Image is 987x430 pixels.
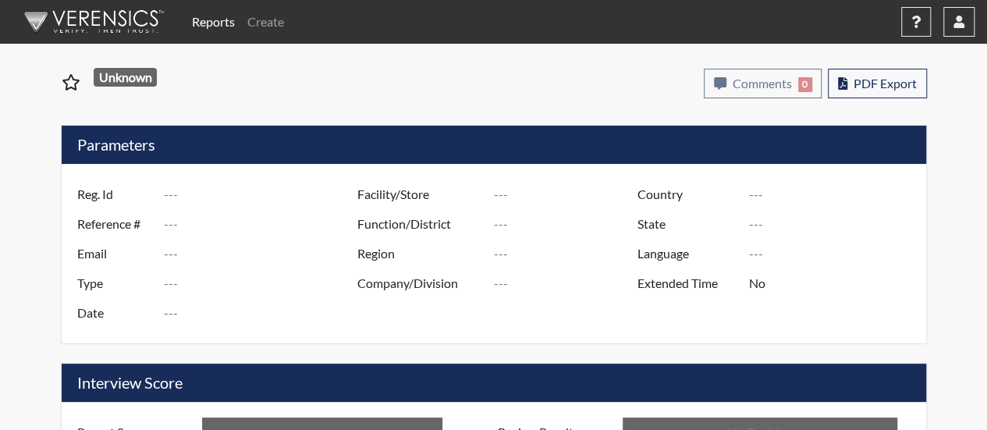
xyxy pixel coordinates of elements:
[733,76,792,91] span: Comments
[66,268,164,298] label: Type
[66,239,164,268] label: Email
[626,209,749,239] label: State
[66,298,164,328] label: Date
[749,268,921,298] input: ---
[346,179,494,209] label: Facility/Store
[164,239,361,268] input: ---
[626,239,749,268] label: Language
[626,268,749,298] label: Extended Time
[493,239,641,268] input: ---
[164,268,361,298] input: ---
[62,126,926,164] h5: Parameters
[626,179,749,209] label: Country
[704,69,822,98] button: Comments0
[828,69,927,98] button: PDF Export
[66,179,164,209] label: Reg. Id
[66,209,164,239] label: Reference #
[241,6,290,37] a: Create
[186,6,241,37] a: Reports
[164,209,361,239] input: ---
[493,179,641,209] input: ---
[749,209,921,239] input: ---
[854,76,917,91] span: PDF Export
[346,209,494,239] label: Function/District
[164,179,361,209] input: ---
[164,298,361,328] input: ---
[94,68,157,87] span: Unknown
[749,179,921,209] input: ---
[346,239,494,268] label: Region
[493,209,641,239] input: ---
[62,364,926,402] h5: Interview Score
[749,239,921,268] input: ---
[493,268,641,298] input: ---
[798,77,811,91] span: 0
[346,268,494,298] label: Company/Division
